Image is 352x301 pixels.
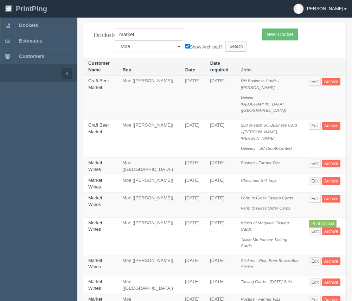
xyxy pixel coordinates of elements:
[19,23,38,28] span: Dockets
[225,41,247,52] input: Search
[322,177,340,185] a: Archive
[205,76,236,120] td: [DATE]
[117,217,180,255] td: Moe ([PERSON_NAME])
[180,255,205,276] td: [DATE]
[185,67,195,72] a: Date
[241,196,293,200] i: Farm to Glass Tasting Cards
[5,5,12,12] img: logo-3e63b451c926e2ac314895c53de4908e5d424f24456219fb08d385ab2e579770.png
[88,258,102,270] a: Market Wines
[205,158,236,175] td: [DATE]
[115,28,185,40] input: Customer Name
[309,257,321,265] a: Edit
[117,76,180,120] td: Moe ([PERSON_NAME])
[205,175,236,193] td: [DATE]
[210,60,229,72] a: Date required
[205,217,236,255] td: [DATE]
[241,178,277,182] i: Christmas Gift Tags
[117,255,180,276] td: Moe ([PERSON_NAME])
[123,67,132,72] a: Rep
[322,257,340,265] a: Archive
[241,123,297,140] i: 250 of each SC Business Card - [PERSON_NAME], [PERSON_NAME]
[180,120,205,157] td: [DATE]
[241,206,290,210] i: Farm to Glass Order Cards
[180,76,205,120] td: [DATE]
[241,279,292,284] i: Tasting Cards - [DATE] Sale
[241,237,287,248] i: Tickle Me Fancey Tasting Cards
[241,146,292,150] i: Delivery - SC (SouthCentre)
[322,228,340,235] a: Archive
[180,217,205,255] td: [DATE]
[322,278,340,286] a: Archive
[88,122,109,134] a: Craft Beer Market
[94,32,104,39] h4: Dockets
[309,177,321,185] a: Edit
[241,220,289,232] i: Wines of Maryvale Tasting Cards
[309,220,336,228] a: Print Docket
[88,60,110,72] a: Customer Name
[88,78,109,90] a: Craft Beer Market
[180,276,205,294] td: [DATE]
[241,258,299,269] i: Stickers - Rein Beer Booze Box Sticker
[241,78,279,90] i: RH Business Cards - [PERSON_NAME]
[205,276,236,294] td: [DATE]
[322,160,340,167] a: Archive
[322,122,340,130] a: Archive
[309,195,321,203] a: Edit
[205,255,236,276] td: [DATE]
[88,279,102,291] a: Market Wines
[309,278,321,286] a: Edit
[322,195,340,203] a: Archive
[88,178,102,190] a: Market Wines
[117,276,180,294] td: Moe ([GEOGRAPHIC_DATA])
[322,78,340,85] a: Archive
[185,43,223,51] label: Show Archived?
[241,160,280,165] i: Posters - Farmer Fizz
[236,58,304,76] th: Jobs
[309,228,321,235] a: Edit
[117,175,180,193] td: Moe ([PERSON_NAME])
[309,160,321,167] a: Edit
[180,175,205,193] td: [DATE]
[88,160,102,172] a: Market Wines
[180,193,205,217] td: [DATE]
[241,95,286,113] i: Deliver – [GEOGRAPHIC_DATA] ([GEOGRAPHIC_DATA])
[205,193,236,217] td: [DATE]
[185,44,190,49] input: Show Archived?
[309,78,321,85] a: Edit
[117,120,180,157] td: Moe ([PERSON_NAME])
[88,195,102,207] a: Market Wines
[19,53,45,59] span: Customers
[88,220,102,232] a: Market Wines
[117,193,180,217] td: Moe ([PERSON_NAME])
[294,4,303,14] img: avatar_default-7531ab5dedf162e01f1e0bb0964e6a185e93c5c22dfe317fb01d7f8cd2b1632c.jpg
[262,28,297,40] a: New Docket
[205,120,236,157] td: [DATE]
[180,158,205,175] td: [DATE]
[309,122,321,130] a: Edit
[117,158,180,175] td: Moe ([GEOGRAPHIC_DATA])
[19,38,42,44] span: Estimates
